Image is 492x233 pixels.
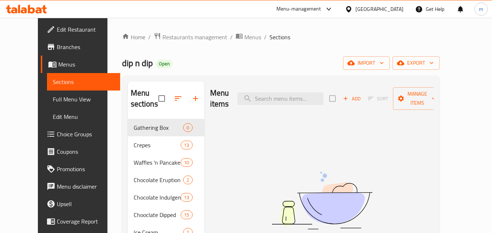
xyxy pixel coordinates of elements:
span: Menu disclaimer [57,182,114,191]
span: Coverage Report [57,217,114,226]
span: Add [342,95,362,103]
li: / [230,33,233,41]
h2: Menu items [210,88,229,109]
span: Waffles 'n Pancakes [134,158,181,167]
span: Restaurants management [162,33,227,41]
span: Gathering Box [134,123,184,132]
span: Manage items [399,89,436,108]
span: Crepes [134,141,181,149]
div: items [181,141,192,149]
a: Branches [41,38,120,56]
a: Menus [41,56,120,73]
a: Menu disclaimer [41,178,120,195]
button: import [343,56,390,70]
span: dip n dip [122,55,153,71]
span: Sort sections [169,90,187,107]
a: Full Menu View [47,91,120,108]
div: Menu-management [276,5,321,13]
div: Chooclate Dipped15 [128,206,204,224]
span: Add item [340,93,363,104]
div: Open [156,60,173,68]
div: items [181,210,192,219]
a: Choice Groups [41,125,120,143]
a: Menus [236,32,261,42]
div: Chocolate Indulgence13 [128,189,204,206]
span: 0 [184,124,192,131]
span: m [479,5,483,13]
span: Upsell [57,200,114,208]
span: 10 [181,159,192,166]
span: 2 [184,177,192,184]
span: 13 [181,194,192,201]
a: Upsell [41,195,120,213]
span: Menus [244,33,261,41]
a: Edit Restaurant [41,21,120,38]
div: items [183,123,192,132]
span: Sections [53,77,114,86]
a: Coupons [41,143,120,160]
span: Branches [57,43,114,51]
span: 13 [181,142,192,149]
div: Crepes13 [128,136,204,154]
span: Sections [269,33,290,41]
h2: Menu sections [131,88,158,109]
span: Chocolate Indulgence [134,193,181,202]
div: items [181,158,192,167]
span: Promotions [57,165,114,173]
button: export [393,56,440,70]
a: Sections [47,73,120,91]
div: Chocolate Eruption2 [128,171,204,189]
input: search [237,92,323,105]
span: Edit Restaurant [57,25,114,34]
span: Chocolate Eruption [134,176,184,184]
span: Menus [58,60,114,69]
a: Edit Menu [47,108,120,125]
div: Waffles 'n Pancakes10 [128,154,204,171]
a: Coverage Report [41,213,120,230]
div: Gathering Box0 [128,119,204,136]
li: / [148,33,151,41]
div: items [181,193,192,202]
span: import [349,59,384,68]
span: 15 [181,212,192,218]
span: Chooclate Dipped [134,210,181,219]
button: Manage items [393,87,442,110]
span: Full Menu View [53,95,114,104]
a: Restaurants management [154,32,227,42]
div: [GEOGRAPHIC_DATA] [355,5,404,13]
div: items [183,176,192,184]
span: Coupons [57,147,114,156]
span: export [398,59,434,68]
button: Add [340,93,363,104]
a: Home [122,33,145,41]
span: Select section first [363,93,393,104]
button: Add section [187,90,204,107]
span: Select all sections [154,91,169,106]
span: Open [156,61,173,67]
a: Promotions [41,160,120,178]
span: Choice Groups [57,130,114,138]
li: / [264,33,267,41]
span: Edit Menu [53,112,114,121]
nav: breadcrumb [122,32,440,42]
